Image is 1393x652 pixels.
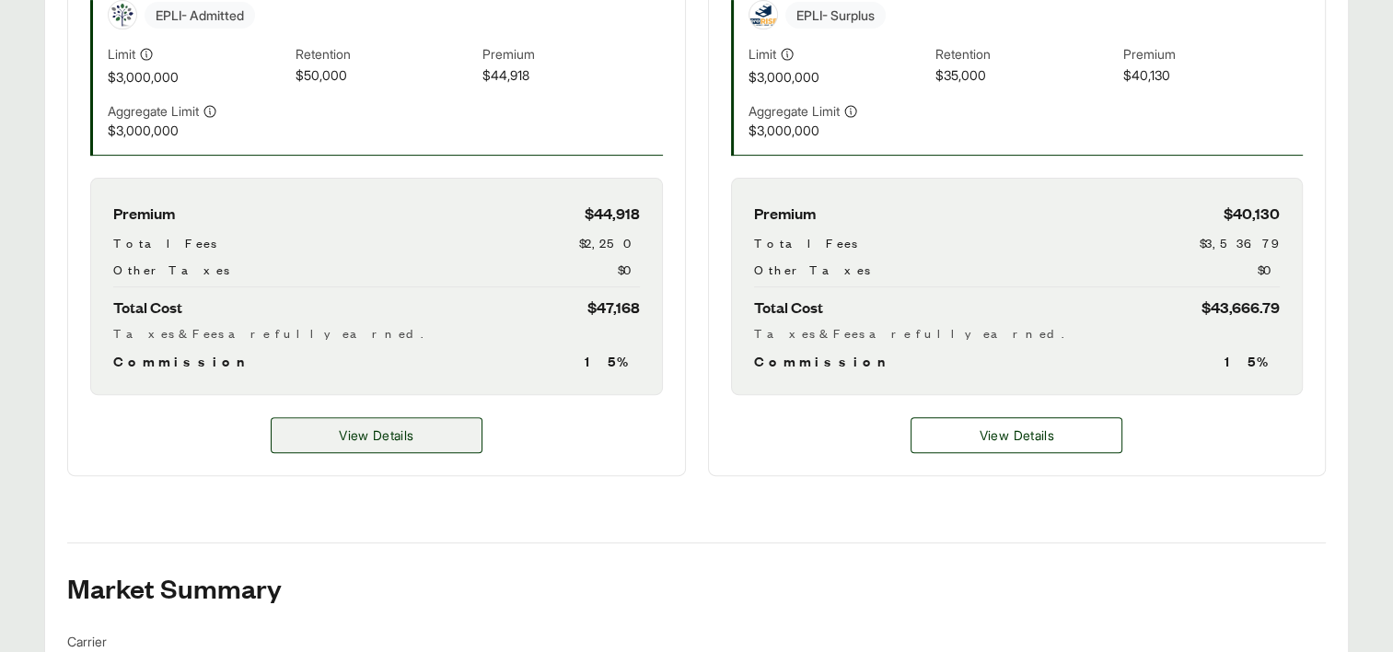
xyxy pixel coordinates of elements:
span: $2,250 [579,233,640,252]
span: Other Taxes [113,260,229,279]
span: 15 % [1225,350,1280,372]
span: Commission [754,350,894,372]
span: $40,130 [1123,65,1304,87]
span: $47,168 [587,295,640,320]
span: $44,918 [482,65,663,87]
a: Berkley MP details [271,417,482,453]
span: Limit [749,44,776,64]
div: Taxes & Fees are fully earned. [754,323,1281,343]
span: $0 [618,260,640,279]
h2: Market Summary [67,573,1326,602]
span: Retention [935,44,1116,65]
span: Commission [113,350,253,372]
span: $40,130 [1224,201,1280,226]
img: Berkley Management Protection [109,1,136,29]
span: $35,000 [935,65,1116,87]
span: Premium [113,201,175,226]
span: Total Cost [754,295,823,320]
button: View Details [911,417,1122,453]
span: $44,918 [585,201,640,226]
span: Total Fees [754,233,857,252]
span: $3,536.79 [1200,233,1280,252]
span: $3,000,000 [749,67,929,87]
span: Premium [754,201,816,226]
button: View Details [271,417,482,453]
span: Total Cost [113,295,182,320]
div: Taxes & Fees are fully earned. [113,323,640,343]
span: Premium [1123,44,1304,65]
span: $0 [1258,260,1280,279]
span: Carrier [67,632,187,651]
span: $3,000,000 [108,121,288,140]
span: $50,000 [296,65,476,87]
span: EPLI - Surplus [785,2,886,29]
span: $3,000,000 [108,67,288,87]
span: EPLI - Admitted [145,2,255,29]
a: proRise details [911,417,1122,453]
img: proRise Insurance Services LLC [749,1,777,29]
span: Limit [108,44,135,64]
span: Total Fees [113,233,216,252]
span: View Details [980,425,1054,445]
span: $43,666.79 [1201,295,1280,320]
span: $3,000,000 [749,121,929,140]
span: 15 % [585,350,640,372]
span: Premium [482,44,663,65]
span: Aggregate Limit [108,101,199,121]
span: Retention [296,44,476,65]
span: View Details [339,425,413,445]
span: Other Taxes [754,260,870,279]
span: Aggregate Limit [749,101,840,121]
